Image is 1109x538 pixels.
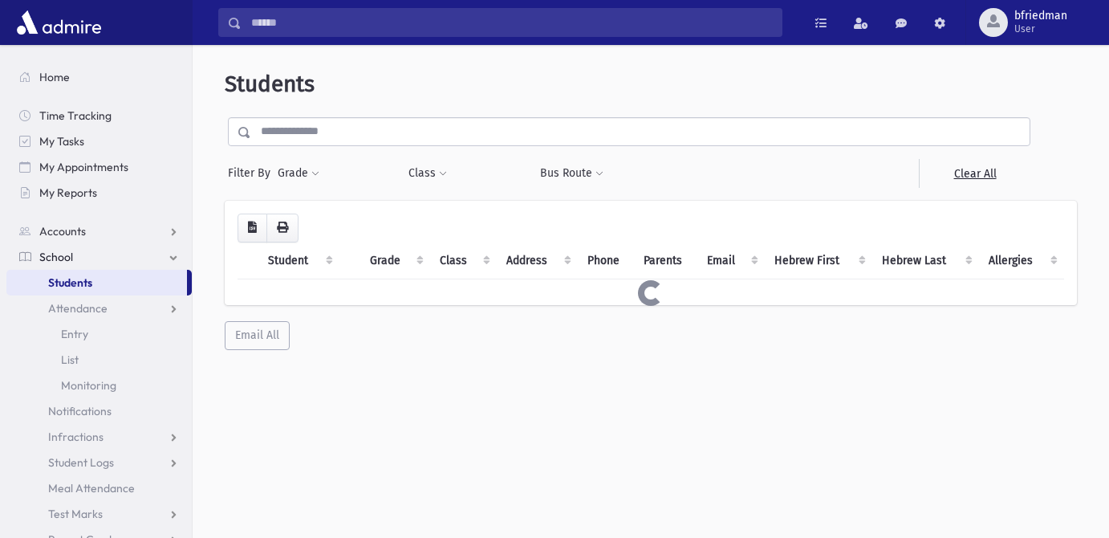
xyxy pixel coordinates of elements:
span: Test Marks [48,507,103,521]
span: User [1014,22,1067,35]
th: Student [258,243,339,279]
th: Hebrew Last [872,243,979,279]
input: Search [242,8,782,37]
span: Notifications [48,404,112,418]
span: Monitoring [61,378,116,393]
a: Student Logs [6,450,192,475]
span: Home [39,70,70,84]
span: School [39,250,73,264]
a: Clear All [919,159,1030,188]
th: Allergies [979,243,1064,279]
a: My Appointments [6,154,192,180]
button: Bus Route [539,159,604,188]
a: Students [6,270,187,295]
a: Entry [6,321,192,347]
span: Time Tracking [39,108,112,123]
span: Filter By [228,165,277,181]
span: Students [225,71,315,97]
span: Infractions [48,430,104,444]
span: Accounts [39,224,86,238]
a: Attendance [6,295,192,321]
th: Class [430,243,497,279]
span: My Appointments [39,160,128,174]
button: Grade [277,159,320,188]
span: My Tasks [39,134,84,149]
th: Hebrew First [765,243,872,279]
a: Time Tracking [6,103,192,128]
a: My Tasks [6,128,192,154]
button: Class [408,159,448,188]
button: CSV [238,214,267,243]
a: Notifications [6,398,192,424]
th: Parents [634,243,697,279]
button: Print [266,214,299,243]
span: bfriedman [1014,10,1067,22]
img: AdmirePro [13,6,105,39]
a: Infractions [6,424,192,450]
a: Home [6,64,192,90]
span: Students [48,275,92,290]
th: Address [497,243,578,279]
a: My Reports [6,180,192,206]
span: My Reports [39,185,97,200]
a: Meal Attendance [6,475,192,501]
span: List [61,353,79,367]
th: Phone [578,243,634,279]
span: Student Logs [48,455,114,470]
a: Accounts [6,218,192,244]
a: School [6,244,192,270]
th: Grade [360,243,430,279]
span: Meal Attendance [48,481,135,495]
button: Email All [225,321,290,350]
a: List [6,347,192,373]
a: Monitoring [6,373,192,398]
th: Email [697,243,765,279]
span: Attendance [48,301,108,316]
span: Entry [61,327,88,341]
a: Test Marks [6,501,192,527]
